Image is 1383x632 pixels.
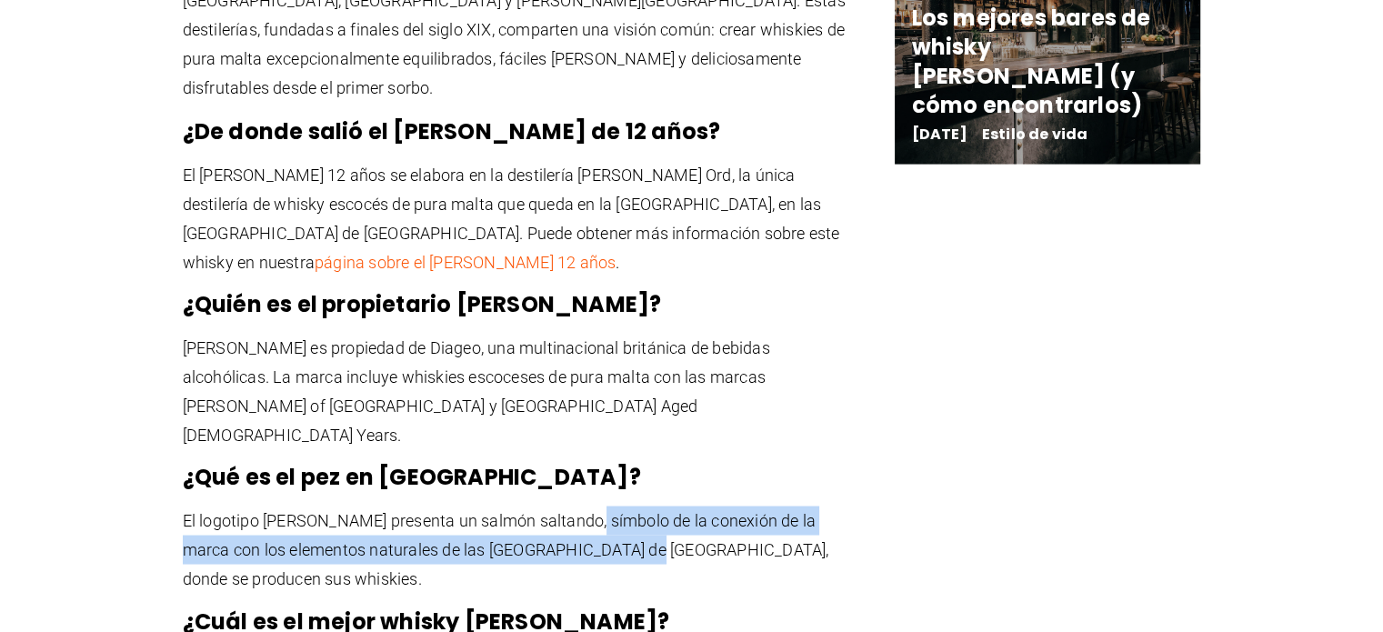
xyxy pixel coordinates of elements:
[183,461,641,491] font: ¿Qué es el pez en [GEOGRAPHIC_DATA]?
[982,123,1088,144] a: Estilo de vida
[183,337,770,444] font: [PERSON_NAME] es propiedad de Diageo, una multinacional británica de bebidas alcohólicas. La marc...
[911,3,1150,120] a: Los mejores bares de whisky [PERSON_NAME] (y cómo encontrarlos)
[183,288,662,318] font: ¿Quién es el propietario [PERSON_NAME]?
[911,123,967,144] font: [DATE]
[183,165,840,271] font: El [PERSON_NAME] 12 años se elabora en la destilería [PERSON_NAME] Ord, la única destilería de wh...
[616,252,619,271] font: .
[183,115,721,145] font: ¿De donde salió el [PERSON_NAME] de 12 años?
[315,252,616,271] a: página sobre el [PERSON_NAME] 12 años
[183,510,829,587] font: El logotipo [PERSON_NAME] presenta un salmón saltando, símbolo de la conexión de la marca con los...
